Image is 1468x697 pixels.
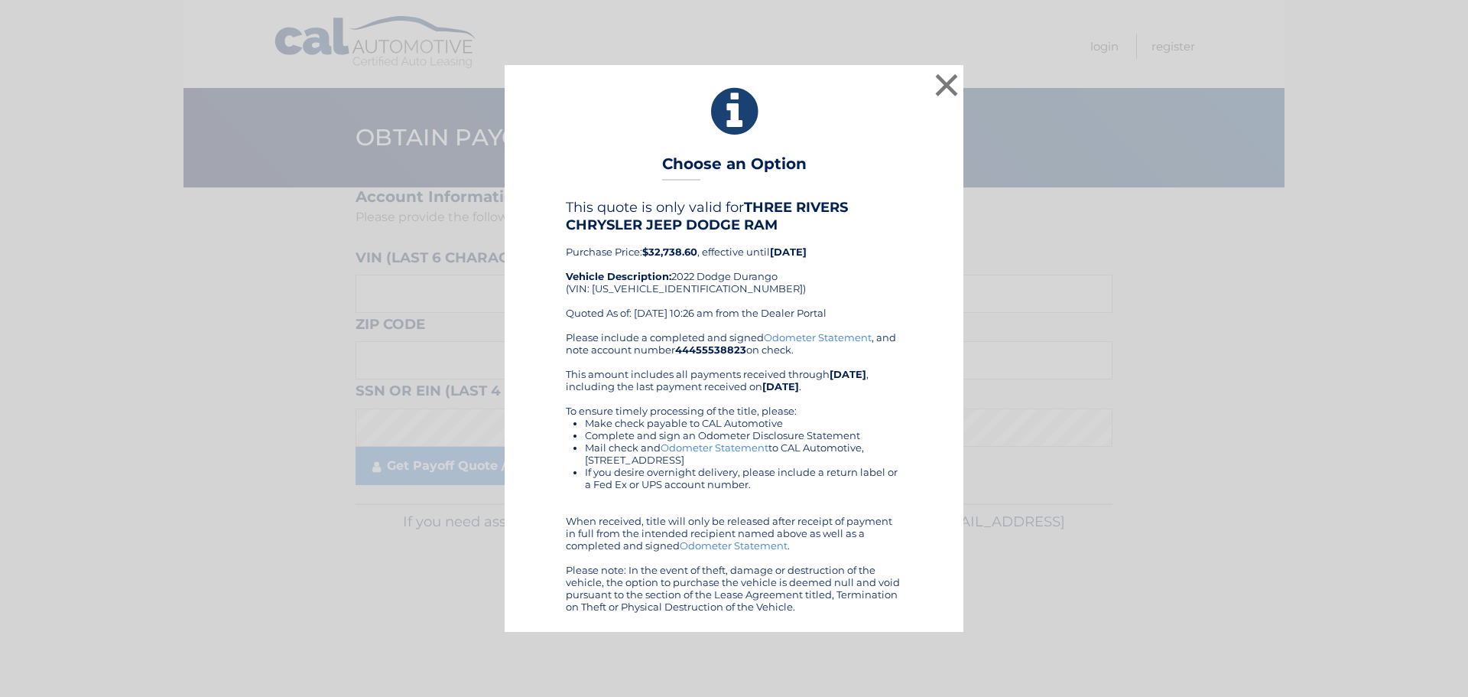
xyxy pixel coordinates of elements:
[566,199,902,331] div: Purchase Price: , effective until 2022 Dodge Durango (VIN: [US_VEHICLE_IDENTIFICATION_NUMBER]) Qu...
[566,270,671,282] strong: Vehicle Description:
[830,368,866,380] b: [DATE]
[764,331,872,344] a: Odometer Statement
[662,155,807,181] h3: Choose an Option
[680,539,788,552] a: Odometer Statement
[661,441,768,454] a: Odometer Statement
[566,199,902,233] h4: This quote is only valid for
[585,429,902,441] li: Complete and sign an Odometer Disclosure Statement
[566,331,902,613] div: Please include a completed and signed , and note account number on check. This amount includes al...
[675,344,746,356] b: 44455538823
[585,441,902,466] li: Mail check and to CAL Automotive, [STREET_ADDRESS]
[770,246,807,258] b: [DATE]
[762,380,799,392] b: [DATE]
[566,199,848,233] b: THREE RIVERS CHRYSLER JEEP DODGE RAM
[642,246,697,258] b: $32,738.60
[585,466,902,490] li: If you desire overnight delivery, please include a return label or a Fed Ex or UPS account number.
[585,417,902,429] li: Make check payable to CAL Automotive
[931,70,962,100] button: ×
